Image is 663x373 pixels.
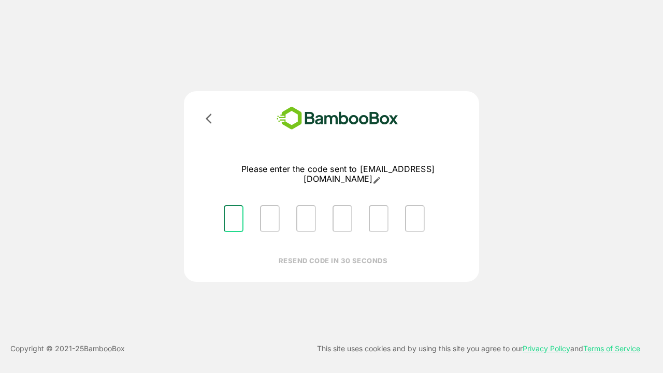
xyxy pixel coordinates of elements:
input: Please enter OTP character 3 [296,205,316,232]
input: Please enter OTP character 5 [369,205,388,232]
a: Privacy Policy [523,344,570,353]
input: Please enter OTP character 1 [224,205,243,232]
p: Copyright © 2021- 25 BambooBox [10,342,125,355]
img: bamboobox [262,104,413,133]
a: Terms of Service [583,344,640,353]
input: Please enter OTP character 4 [333,205,352,232]
p: Please enter the code sent to [EMAIL_ADDRESS][DOMAIN_NAME] [215,164,460,184]
p: This site uses cookies and by using this site you agree to our and [317,342,640,355]
input: Please enter OTP character 6 [405,205,425,232]
input: Please enter OTP character 2 [260,205,280,232]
